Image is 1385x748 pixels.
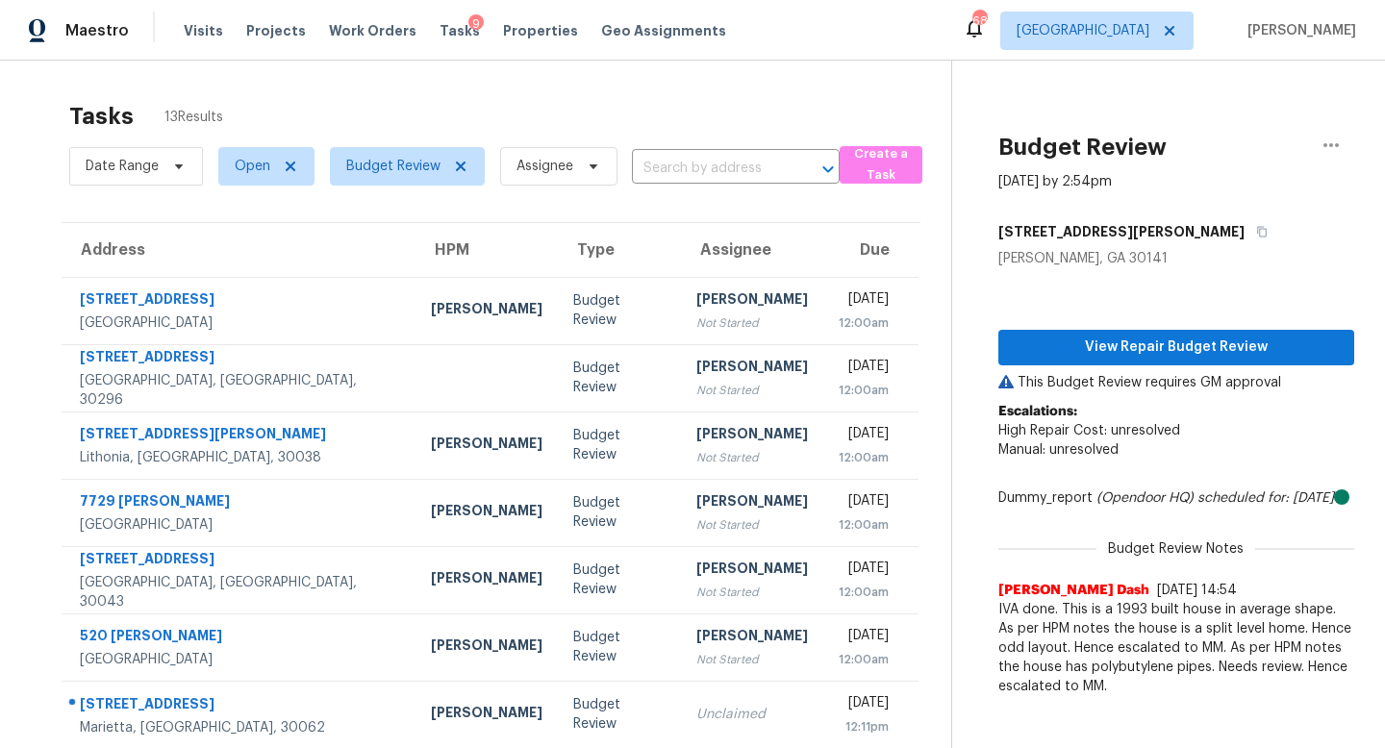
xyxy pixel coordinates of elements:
div: [DATE] [839,626,889,650]
th: Type [558,223,682,277]
div: [DATE] by 2:54pm [998,172,1112,191]
div: Not Started [696,650,808,669]
span: Assignee [516,157,573,176]
div: 68 [972,12,986,31]
h2: Tasks [69,107,134,126]
div: [PERSON_NAME] [696,491,808,515]
div: [STREET_ADDRESS] [80,694,400,718]
div: Dummy_report [998,488,1354,508]
b: Escalations: [998,405,1077,418]
div: Lithonia, [GEOGRAPHIC_DATA], 30038 [80,448,400,467]
div: [PERSON_NAME] [431,501,542,525]
div: [GEOGRAPHIC_DATA] [80,650,400,669]
div: [PERSON_NAME] [696,559,808,583]
div: [DATE] [839,491,889,515]
span: [PERSON_NAME] [1240,21,1356,40]
span: Open [235,157,270,176]
div: [DATE] [839,693,889,717]
span: Manual: unresolved [998,443,1119,457]
span: 13 Results [164,108,223,127]
span: [GEOGRAPHIC_DATA] [1017,21,1149,40]
button: Copy Address [1245,214,1271,249]
div: [PERSON_NAME] [696,357,808,381]
div: [DATE] [839,357,889,381]
h2: Budget Review [998,137,1167,157]
div: [GEOGRAPHIC_DATA], [GEOGRAPHIC_DATA], 30043 [80,573,400,611]
div: [GEOGRAPHIC_DATA] [80,313,400,333]
div: [PERSON_NAME] [696,424,808,448]
th: Due [823,223,919,277]
div: [PERSON_NAME] [431,434,542,458]
div: Budget Review [573,628,667,666]
i: scheduled for: [DATE] [1197,491,1334,505]
div: Marietta, [GEOGRAPHIC_DATA], 30062 [80,718,400,737]
i: (Opendoor HQ) [1096,491,1194,505]
span: Maestro [65,21,129,40]
span: Budget Review [346,157,441,176]
div: Budget Review [573,561,667,599]
div: [STREET_ADDRESS] [80,347,400,371]
div: Not Started [696,381,808,400]
span: [PERSON_NAME] Dash [998,581,1149,600]
div: [DATE] [839,559,889,583]
button: Create a Task [840,146,922,184]
div: [GEOGRAPHIC_DATA], [GEOGRAPHIC_DATA], 30296 [80,371,400,410]
h5: [STREET_ADDRESS][PERSON_NAME] [998,222,1245,241]
div: Unclaimed [696,705,808,724]
span: Create a Task [849,143,913,187]
th: Address [62,223,415,277]
button: View Repair Budget Review [998,330,1354,365]
th: Assignee [681,223,823,277]
div: Not Started [696,583,808,602]
span: Budget Review Notes [1096,539,1255,559]
span: IVA done. This is a 1993 built house in average shape. As per HPM notes the house is a split leve... [998,600,1354,696]
div: Not Started [696,313,808,333]
span: Work Orders [329,21,416,40]
div: Not Started [696,515,808,535]
div: [PERSON_NAME] [696,626,808,650]
div: [PERSON_NAME] [696,289,808,313]
div: [DATE] [839,424,889,448]
div: [DATE] [839,289,889,313]
div: 12:00am [839,583,889,602]
div: 12:00am [839,650,889,669]
span: Projects [246,21,306,40]
div: [STREET_ADDRESS] [80,549,400,573]
div: 12:00am [839,313,889,333]
p: This Budget Review requires GM approval [998,373,1354,392]
div: Budget Review [573,291,667,330]
div: Budget Review [573,426,667,464]
span: Date Range [86,157,159,176]
div: [PERSON_NAME] [431,703,542,727]
div: Not Started [696,448,808,467]
div: [STREET_ADDRESS][PERSON_NAME] [80,424,400,448]
div: 12:00am [839,515,889,535]
span: High Repair Cost: unresolved [998,424,1180,437]
div: [STREET_ADDRESS] [80,289,400,313]
span: Geo Assignments [601,21,726,40]
div: [GEOGRAPHIC_DATA] [80,515,400,535]
th: HPM [415,223,558,277]
span: View Repair Budget Review [1014,336,1339,360]
span: Tasks [440,24,480,37]
div: 12:00am [839,448,889,467]
div: 12:11pm [839,717,889,736]
div: [PERSON_NAME] [431,568,542,592]
input: Search by address [632,154,786,184]
div: [PERSON_NAME] [431,299,542,323]
div: Budget Review [573,695,667,734]
div: 520 [PERSON_NAME] [80,626,400,650]
div: 9 [468,14,484,34]
div: [PERSON_NAME], GA 30141 [998,249,1354,268]
div: Budget Review [573,493,667,532]
span: [DATE] 14:54 [1157,584,1237,597]
div: 12:00am [839,381,889,400]
div: 7729 [PERSON_NAME] [80,491,400,515]
span: Visits [184,21,223,40]
div: Budget Review [573,359,667,397]
button: Open [815,156,842,183]
span: Properties [503,21,578,40]
div: [PERSON_NAME] [431,636,542,660]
